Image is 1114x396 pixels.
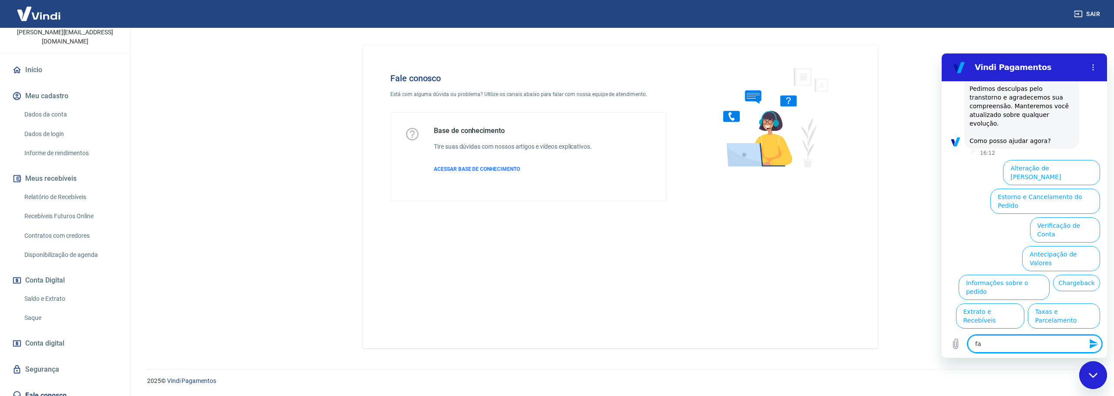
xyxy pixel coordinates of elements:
[21,309,120,327] a: Saque
[10,360,120,379] a: Segurança
[434,126,592,135] h5: Base de conhecimento
[1072,6,1104,22] button: Sair
[21,290,120,308] a: Saldo e Extrato
[390,73,666,83] h4: Fale conosco
[7,28,123,46] p: [PERSON_NAME][EMAIL_ADDRESS][DOMAIN_NAME]
[10,87,120,106] button: Meu cadastro
[21,207,120,225] a: Recebíveis Futuros Online
[434,142,592,151] h6: Tire suas dúvidas com nossos artigos e vídeos explicativos.
[21,144,120,162] a: Informe de rendimentos
[390,90,666,98] p: Está com alguma dúvida ou problema? Utilize os canais abaixo para falar com nossa equipe de atend...
[10,0,67,27] img: Vindi
[10,334,120,353] a: Conta digital
[25,337,64,349] span: Conta digital
[10,169,120,188] button: Meus recebíveis
[21,246,120,264] a: Disponibilização de agenda
[21,227,120,245] a: Contratos com credores
[21,188,120,206] a: Relatório de Recebíveis
[10,60,120,80] a: Início
[147,376,1093,386] p: 2025 ©
[1079,361,1107,389] iframe: Botão para abrir a janela de mensagens, conversa em andamento
[434,166,520,172] span: ACESSAR BASE DE CONHECIMENTO
[434,165,592,173] a: ACESSAR BASE DE CONHECIMENTO
[167,377,216,384] a: Vindi Pagamentos
[942,53,1107,358] iframe: Janela de mensagens
[21,125,120,143] a: Dados de login
[10,271,120,290] button: Conta Digital
[706,59,838,175] img: Fale conosco
[21,106,120,123] a: Dados da conta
